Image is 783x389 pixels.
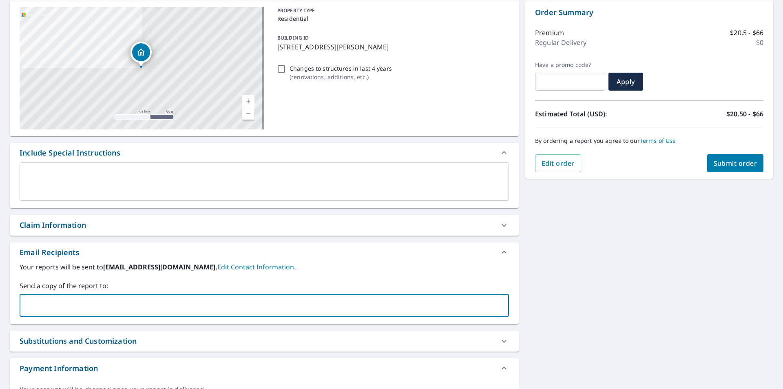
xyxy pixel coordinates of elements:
[608,73,643,91] button: Apply
[217,262,296,271] a: EditContactInfo
[20,363,98,374] div: Payment Information
[20,220,86,231] div: Claim Information
[535,109,649,119] p: Estimated Total (USD):
[20,336,137,347] div: Substitutions and Customization
[10,358,519,378] div: Payment Information
[290,73,392,81] p: ( renovations, additions, etc. )
[277,7,506,14] p: PROPERTY TYPE
[535,38,586,47] p: Regular Delivery
[277,42,506,52] p: [STREET_ADDRESS][PERSON_NAME]
[20,281,509,291] label: Send a copy of the report to:
[726,109,763,119] p: $20.50 - $66
[20,262,509,272] label: Your reports will be sent to
[130,42,152,67] div: Dropped pin, building 1, Residential property, 300 Bronson Rd Syracuse, NY 13219
[535,61,605,69] label: Have a promo code?
[535,7,763,18] p: Order Summary
[535,137,763,144] p: By ordering a report you agree to our
[707,154,764,172] button: Submit order
[10,143,519,162] div: Include Special Instructions
[615,77,637,86] span: Apply
[640,137,676,144] a: Terms of Use
[542,159,575,168] span: Edit order
[10,215,519,236] div: Claim Information
[10,331,519,351] div: Substitutions and Customization
[290,64,392,73] p: Changes to structures in last 4 years
[20,247,80,258] div: Email Recipients
[277,34,309,41] p: BUILDING ID
[10,242,519,262] div: Email Recipients
[242,95,254,107] a: Current Level 17, Zoom In
[20,147,120,158] div: Include Special Instructions
[756,38,763,47] p: $0
[535,154,581,172] button: Edit order
[242,107,254,120] a: Current Level 17, Zoom Out
[714,159,757,168] span: Submit order
[730,28,763,38] p: $20.5 - $66
[535,28,564,38] p: Premium
[103,262,217,271] b: [EMAIL_ADDRESS][DOMAIN_NAME].
[277,14,506,23] p: Residential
